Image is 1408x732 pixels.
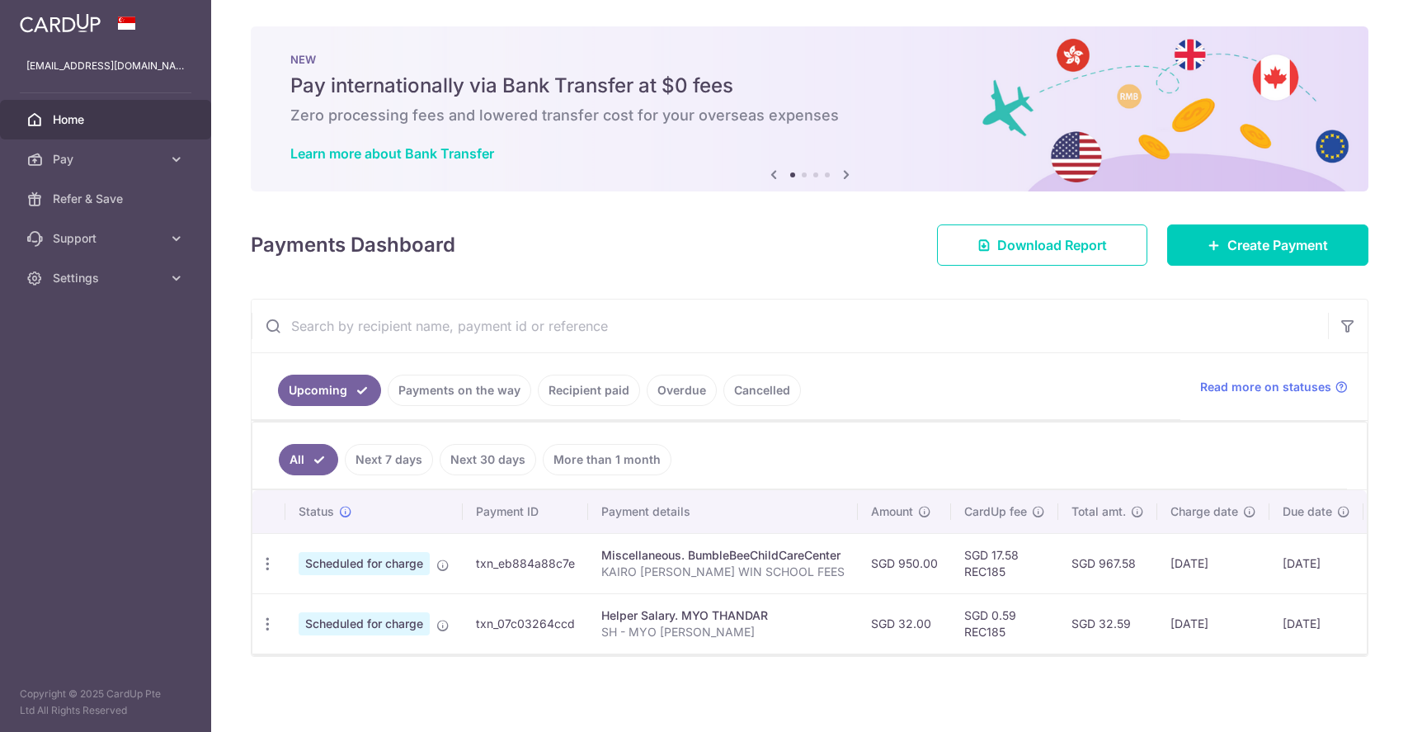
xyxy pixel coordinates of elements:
[53,191,162,207] span: Refer & Save
[1269,593,1363,654] td: [DATE]
[601,624,845,640] p: SH - MYO [PERSON_NAME]
[601,607,845,624] div: Helper Salary. MYO THANDAR
[588,490,858,533] th: Payment details
[299,503,334,520] span: Status
[463,490,588,533] th: Payment ID
[1200,379,1348,395] a: Read more on statuses
[543,444,671,475] a: More than 1 month
[53,151,162,168] span: Pay
[290,53,1329,66] p: NEW
[1058,593,1157,654] td: SGD 32.59
[388,375,531,406] a: Payments on the way
[647,375,717,406] a: Overdue
[1058,533,1157,593] td: SGD 967.58
[290,106,1329,125] h6: Zero processing fees and lowered transfer cost for your overseas expenses
[601,547,845,564] div: Miscellaneous. BumbleBeeChildCareCenter
[53,270,162,286] span: Settings
[601,564,845,580] p: KAIRO [PERSON_NAME] WIN SCHOOL FEES
[871,503,913,520] span: Amount
[937,224,1147,266] a: Download Report
[345,444,433,475] a: Next 7 days
[463,533,588,593] td: txn_eb884a88c7e
[251,230,455,260] h4: Payments Dashboard
[1157,533,1269,593] td: [DATE]
[858,593,951,654] td: SGD 32.00
[279,444,338,475] a: All
[299,552,430,575] span: Scheduled for charge
[951,533,1058,593] td: SGD 17.58 REC185
[964,503,1027,520] span: CardUp fee
[20,13,101,33] img: CardUp
[723,375,801,406] a: Cancelled
[1269,533,1363,593] td: [DATE]
[463,593,588,654] td: txn_07c03264ccd
[1170,503,1238,520] span: Charge date
[1157,593,1269,654] td: [DATE]
[290,73,1329,99] h5: Pay internationally via Bank Transfer at $0 fees
[440,444,536,475] a: Next 30 days
[997,235,1107,255] span: Download Report
[858,533,951,593] td: SGD 950.00
[538,375,640,406] a: Recipient paid
[26,58,185,74] p: [EMAIL_ADDRESS][DOMAIN_NAME]
[1227,235,1328,255] span: Create Payment
[53,111,162,128] span: Home
[951,593,1058,654] td: SGD 0.59 REC185
[252,300,1328,352] input: Search by recipient name, payment id or reference
[299,612,430,635] span: Scheduled for charge
[53,230,162,247] span: Support
[1167,224,1368,266] a: Create Payment
[251,26,1368,191] img: Bank transfer banner
[1283,503,1332,520] span: Due date
[1071,503,1126,520] span: Total amt.
[290,145,494,162] a: Learn more about Bank Transfer
[278,375,381,406] a: Upcoming
[1200,379,1331,395] span: Read more on statuses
